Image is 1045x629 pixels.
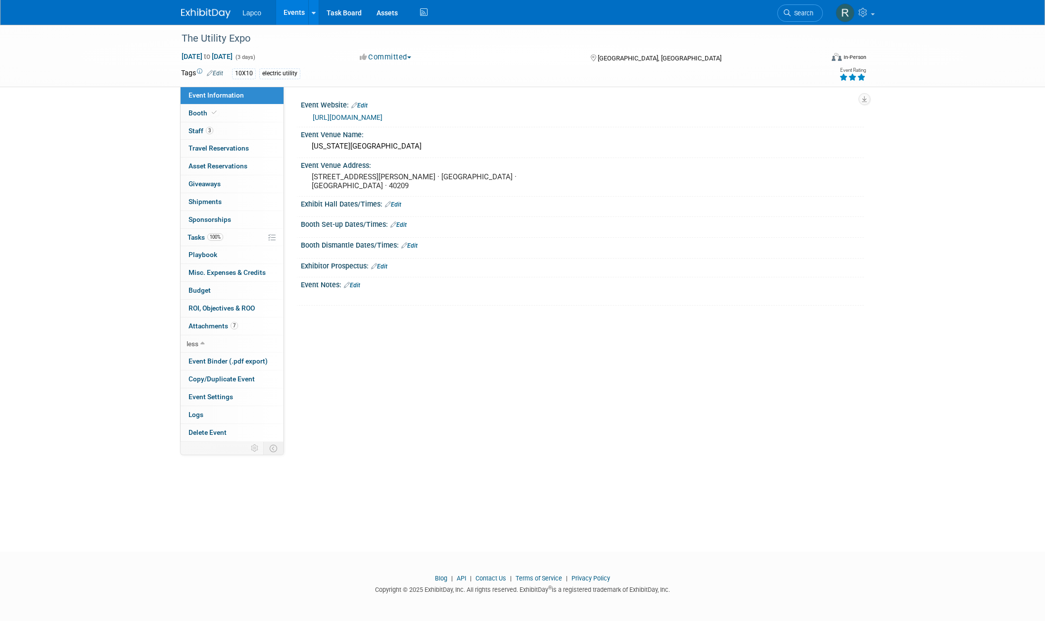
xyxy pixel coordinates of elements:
[189,215,231,223] span: Sponsorships
[843,53,866,61] div: In-Person
[189,268,266,276] span: Misc. Expenses & Credits
[181,229,284,246] a: Tasks100%
[178,30,808,48] div: The Utility Expo
[189,127,213,135] span: Staff
[189,375,255,383] span: Copy/Duplicate Event
[181,211,284,228] a: Sponsorships
[212,110,217,115] i: Booth reservation complete
[189,411,203,419] span: Logs
[301,217,864,230] div: Booth Set-up Dates/Times:
[246,442,264,455] td: Personalize Event Tab Strip
[189,357,268,365] span: Event Binder (.pdf export)
[777,4,823,22] a: Search
[188,233,223,241] span: Tasks
[832,53,842,61] img: Format-Inperson.png
[181,300,284,317] a: ROI, Objectives & ROO
[571,575,610,582] a: Privacy Policy
[207,233,223,241] span: 100%
[181,175,284,193] a: Giveaways
[301,158,864,170] div: Event Venue Address:
[181,424,284,441] a: Delete Event
[206,127,213,134] span: 3
[449,575,455,582] span: |
[764,52,866,66] div: Event Format
[181,157,284,175] a: Asset Reservations
[181,52,233,61] span: [DATE] [DATE]
[548,585,552,590] sup: ®
[189,322,238,330] span: Attachments
[189,144,249,152] span: Travel Reservations
[189,180,221,188] span: Giveaways
[181,140,284,157] a: Travel Reservations
[564,575,570,582] span: |
[836,3,855,22] img: Ronnie Howard
[181,335,284,353] a: less
[301,197,864,210] div: Exhibit Hall Dates/Times:
[189,428,227,436] span: Delete Event
[187,340,198,348] span: less
[181,105,284,122] a: Booth
[181,353,284,370] a: Event Binder (.pdf export)
[231,322,238,329] span: 7
[344,282,360,289] a: Edit
[351,102,368,109] a: Edit
[401,242,418,249] a: Edit
[264,442,284,455] td: Toggle Event Tabs
[181,68,223,79] td: Tags
[202,52,212,60] span: to
[301,98,864,110] div: Event Website:
[308,139,856,154] div: [US_STATE][GEOGRAPHIC_DATA]
[313,113,382,121] a: [URL][DOMAIN_NAME]
[791,9,813,17] span: Search
[181,87,284,104] a: Event Information
[181,122,284,140] a: Staff3
[181,246,284,263] a: Playbook
[181,282,284,299] a: Budget
[312,172,524,190] pre: [STREET_ADDRESS][PERSON_NAME] · [GEOGRAPHIC_DATA] · [GEOGRAPHIC_DATA] · 40209
[181,388,284,406] a: Event Settings
[475,575,506,582] a: Contact Us
[516,575,562,582] a: Terms of Service
[189,286,211,294] span: Budget
[181,8,231,18] img: ExhibitDay
[181,370,284,388] a: Copy/Duplicate Event
[189,393,233,401] span: Event Settings
[385,201,401,208] a: Edit
[189,198,222,206] span: Shipments
[181,193,284,210] a: Shipments
[189,304,255,312] span: ROI, Objectives & ROO
[207,70,223,77] a: Edit
[356,52,415,62] button: Committed
[598,54,721,62] span: [GEOGRAPHIC_DATA], [GEOGRAPHIC_DATA]
[181,264,284,281] a: Misc. Expenses & Credits
[301,277,864,290] div: Event Notes:
[189,251,217,259] span: Playbook
[259,68,300,79] div: electric utility
[189,162,247,170] span: Asset Reservations
[189,91,244,99] span: Event Information
[232,68,256,79] div: 10X10
[301,259,864,271] div: Exhibitor Prospectus:
[189,109,219,117] span: Booth
[242,9,261,17] span: Lapco
[457,575,466,582] a: API
[390,221,407,228] a: Edit
[468,575,474,582] span: |
[301,127,864,140] div: Event Venue Name:
[235,54,255,60] span: (3 days)
[508,575,514,582] span: |
[181,317,284,335] a: Attachments7
[839,68,866,73] div: Event Rating
[301,238,864,251] div: Booth Dismantle Dates/Times:
[181,406,284,423] a: Logs
[371,263,387,270] a: Edit
[435,575,447,582] a: Blog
